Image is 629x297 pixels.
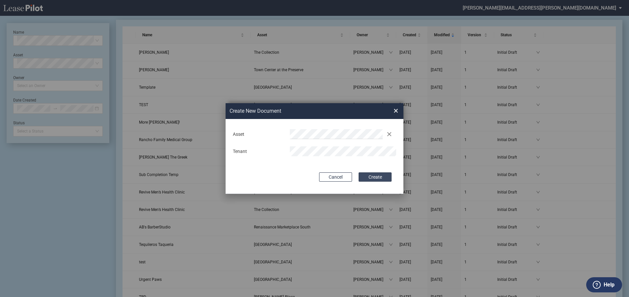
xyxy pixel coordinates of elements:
[229,131,286,138] div: Asset
[230,107,370,115] h2: Create New Document
[319,172,352,182] button: Cancel
[359,172,392,182] button: Create
[604,281,615,289] label: Help
[229,148,286,155] div: Tenant
[226,103,403,194] md-dialog: Create New ...
[394,105,398,116] span: ×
